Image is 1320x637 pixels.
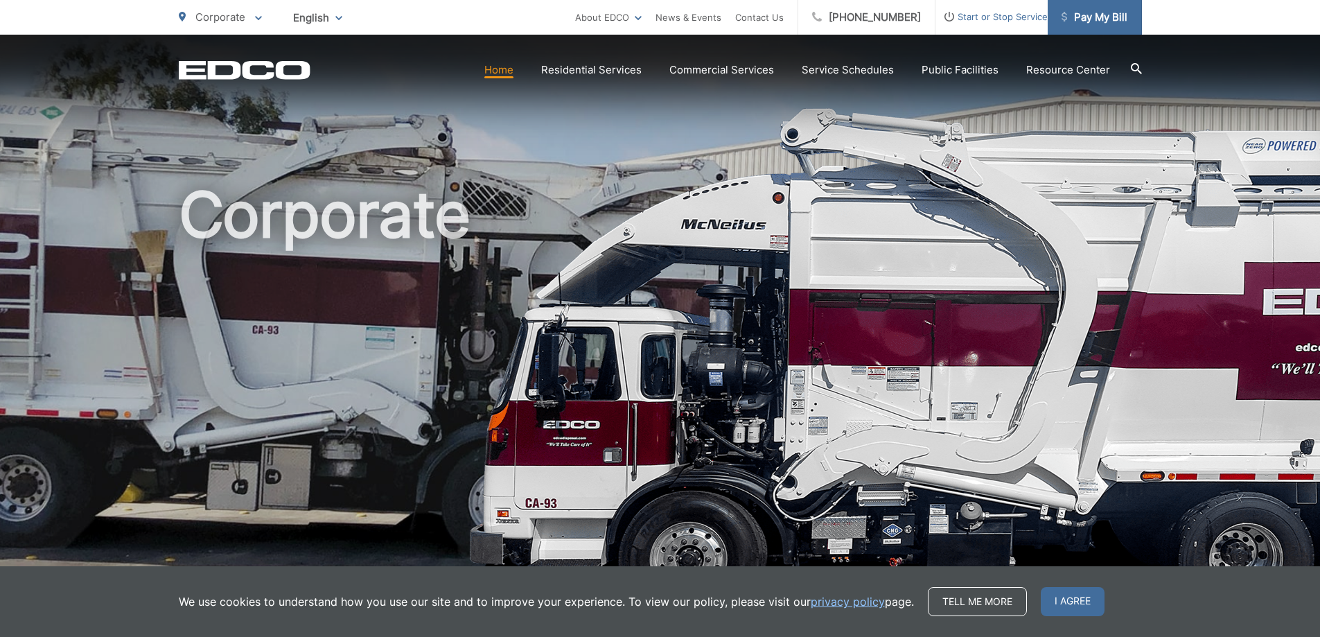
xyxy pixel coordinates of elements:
[179,593,914,610] p: We use cookies to understand how you use our site and to improve your experience. To view our pol...
[541,62,642,78] a: Residential Services
[669,62,774,78] a: Commercial Services
[922,62,998,78] a: Public Facilities
[575,9,642,26] a: About EDCO
[179,180,1142,619] h1: Corporate
[655,9,721,26] a: News & Events
[283,6,353,30] span: English
[811,593,885,610] a: privacy policy
[179,60,310,80] a: EDCD logo. Return to the homepage.
[484,62,513,78] a: Home
[195,10,245,24] span: Corporate
[928,587,1027,616] a: Tell me more
[1026,62,1110,78] a: Resource Center
[735,9,784,26] a: Contact Us
[1041,587,1105,616] span: I agree
[1062,9,1127,26] span: Pay My Bill
[802,62,894,78] a: Service Schedules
